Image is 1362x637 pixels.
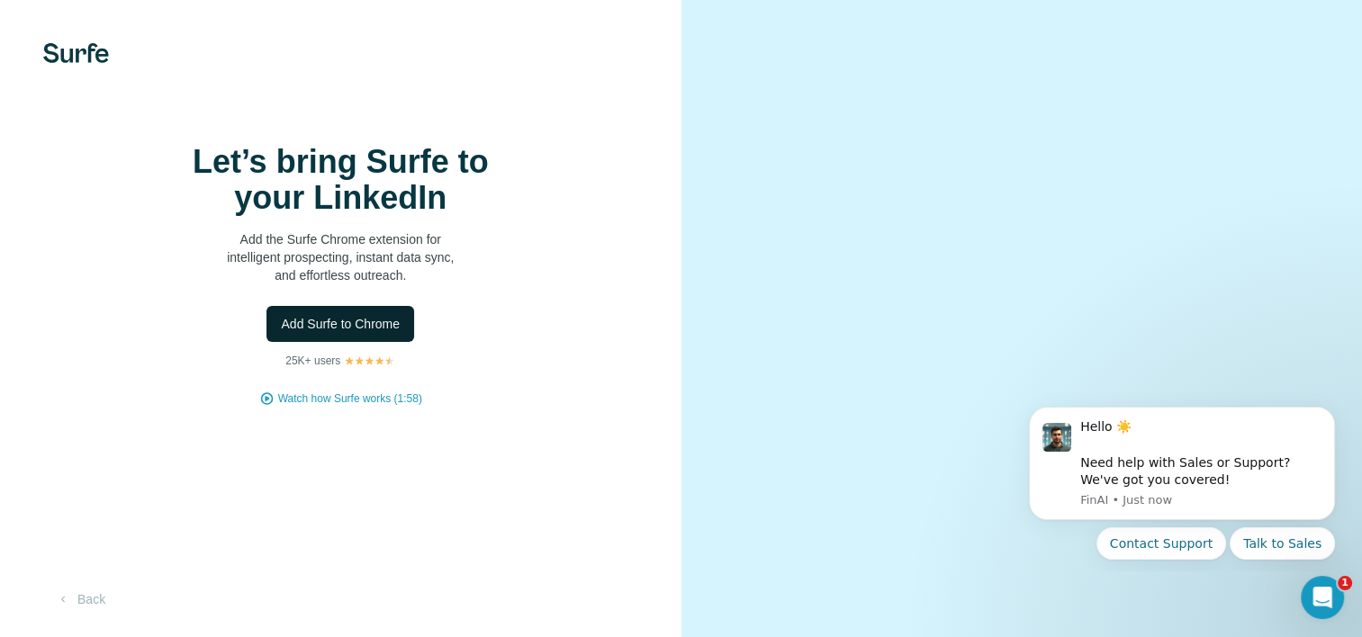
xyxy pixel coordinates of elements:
button: Back [43,583,118,615]
iframe: Intercom live chat [1301,576,1344,619]
span: 1 [1338,576,1352,590]
img: Surfe's logo [43,43,109,63]
p: 25K+ users [285,353,340,369]
img: Rating Stars [344,355,395,366]
iframe: Intercom notifications message [1002,391,1362,570]
button: Add Surfe to Chrome [266,306,414,342]
h1: Let’s bring Surfe to your LinkedIn [160,144,520,216]
button: Watch how Surfe works (1:58) [278,390,422,407]
p: Add the Surfe Chrome extension for intelligent prospecting, instant data sync, and effortless out... [160,230,520,284]
span: Add Surfe to Chrome [281,315,400,333]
